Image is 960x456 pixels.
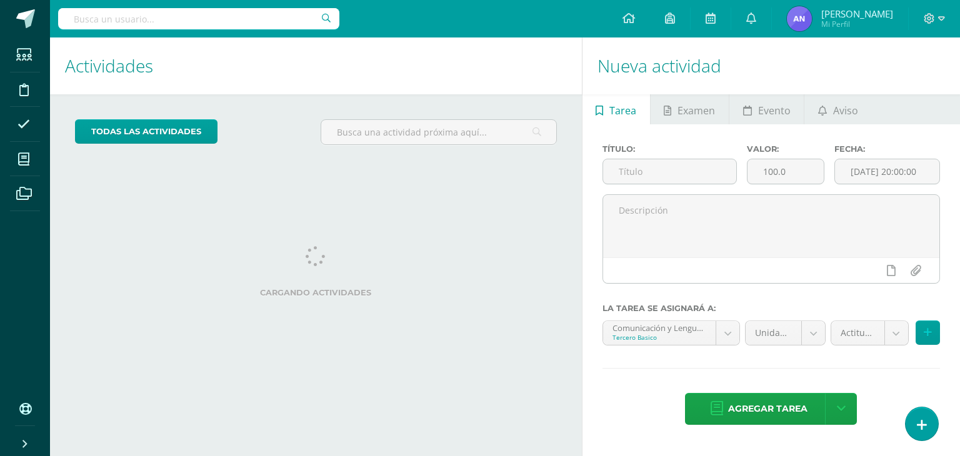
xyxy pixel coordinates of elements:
[609,96,636,126] span: Tarea
[728,394,807,424] span: Agregar tarea
[821,7,893,20] span: [PERSON_NAME]
[321,120,556,144] input: Busca una actividad próxima aquí...
[602,144,737,154] label: Título:
[602,304,940,313] label: La tarea se asignará a:
[651,94,729,124] a: Examen
[603,159,737,184] input: Título
[612,321,706,333] div: Comunicación y Lenguaje 'A'
[833,96,858,126] span: Aviso
[746,321,825,345] a: Unidad 3
[677,96,715,126] span: Examen
[75,288,557,297] label: Cargando actividades
[821,19,893,29] span: Mi Perfil
[58,8,339,29] input: Busca un usuario...
[603,321,739,345] a: Comunicación y Lenguaje 'A'Tercero Basico
[831,321,908,345] a: Actitudinal (5.0%)
[582,94,650,124] a: Tarea
[747,159,823,184] input: Puntos máximos
[747,144,824,154] label: Valor:
[804,94,871,124] a: Aviso
[65,37,567,94] h1: Actividades
[787,6,812,31] img: dfc161cbb64dec876014c94b69ab9e1d.png
[729,94,804,124] a: Evento
[75,119,217,144] a: todas las Actividades
[834,144,940,154] label: Fecha:
[758,96,791,126] span: Evento
[755,321,792,345] span: Unidad 3
[597,37,945,94] h1: Nueva actividad
[841,321,875,345] span: Actitudinal (5.0%)
[612,333,706,342] div: Tercero Basico
[835,159,939,184] input: Fecha de entrega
